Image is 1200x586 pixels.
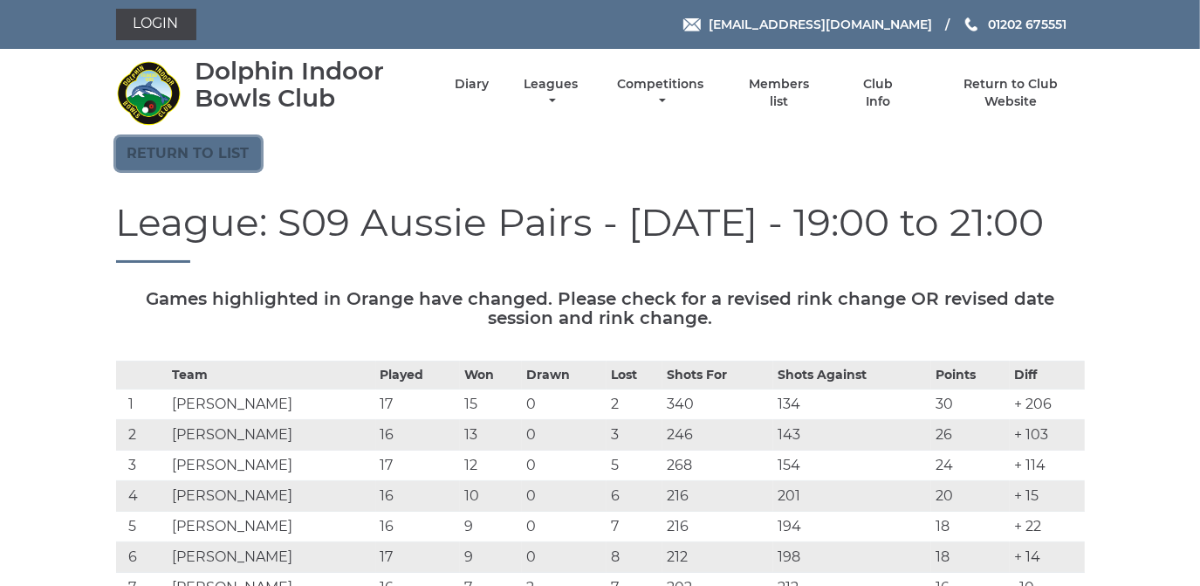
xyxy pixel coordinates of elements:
[709,17,932,32] span: [EMAIL_ADDRESS][DOMAIN_NAME]
[662,451,773,481] td: 268
[607,362,662,390] th: Lost
[1010,512,1084,542] td: + 22
[662,512,773,542] td: 216
[522,542,607,573] td: 0
[460,420,522,451] td: 13
[460,481,522,512] td: 10
[116,481,168,512] td: 4
[614,76,709,110] a: Competitions
[460,451,522,481] td: 12
[460,512,522,542] td: 9
[850,76,907,110] a: Club Info
[376,451,461,481] td: 17
[662,481,773,512] td: 216
[773,362,930,390] th: Shots Against
[522,451,607,481] td: 0
[522,390,607,420] td: 0
[683,18,701,31] img: Email
[195,58,424,112] div: Dolphin Indoor Bowls Club
[460,362,522,390] th: Won
[607,420,662,451] td: 3
[376,512,461,542] td: 16
[522,362,607,390] th: Drawn
[965,17,977,31] img: Phone us
[683,15,932,34] a: Email [EMAIL_ADDRESS][DOMAIN_NAME]
[116,451,168,481] td: 3
[1010,390,1084,420] td: + 206
[931,362,1010,390] th: Points
[773,542,930,573] td: 198
[607,481,662,512] td: 6
[773,512,930,542] td: 194
[738,76,819,110] a: Members list
[116,420,168,451] td: 2
[931,390,1010,420] td: 30
[773,390,930,420] td: 134
[460,390,522,420] td: 15
[662,390,773,420] td: 340
[963,15,1066,34] a: Phone us 01202 675551
[931,451,1010,481] td: 24
[376,481,461,512] td: 16
[607,451,662,481] td: 5
[116,201,1085,263] h1: League: S09 Aussie Pairs - [DATE] - 19:00 to 21:00
[168,362,375,390] th: Team
[931,481,1010,512] td: 20
[1010,481,1084,512] td: + 15
[168,451,375,481] td: [PERSON_NAME]
[168,481,375,512] td: [PERSON_NAME]
[116,289,1085,327] h5: Games highlighted in Orange have changed. Please check for a revised rink change OR revised date ...
[116,542,168,573] td: 6
[168,512,375,542] td: [PERSON_NAME]
[460,542,522,573] td: 9
[116,390,168,420] td: 1
[116,9,196,40] a: Login
[519,76,582,110] a: Leagues
[168,420,375,451] td: [PERSON_NAME]
[376,390,461,420] td: 17
[662,362,773,390] th: Shots For
[931,420,1010,451] td: 26
[773,420,930,451] td: 143
[522,481,607,512] td: 0
[931,512,1010,542] td: 18
[773,481,930,512] td: 201
[522,420,607,451] td: 0
[1010,362,1084,390] th: Diff
[376,362,461,390] th: Played
[931,542,1010,573] td: 18
[662,542,773,573] td: 212
[522,512,607,542] td: 0
[455,76,489,93] a: Diary
[1010,542,1084,573] td: + 14
[773,451,930,481] td: 154
[116,512,168,542] td: 5
[1010,420,1084,451] td: + 103
[607,542,662,573] td: 8
[116,137,261,170] a: Return to list
[376,542,461,573] td: 17
[116,60,182,126] img: Dolphin Indoor Bowls Club
[607,512,662,542] td: 7
[988,17,1066,32] span: 01202 675551
[1010,451,1084,481] td: + 114
[376,420,461,451] td: 16
[607,390,662,420] td: 2
[168,390,375,420] td: [PERSON_NAME]
[662,420,773,451] td: 246
[936,76,1084,110] a: Return to Club Website
[168,542,375,573] td: [PERSON_NAME]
